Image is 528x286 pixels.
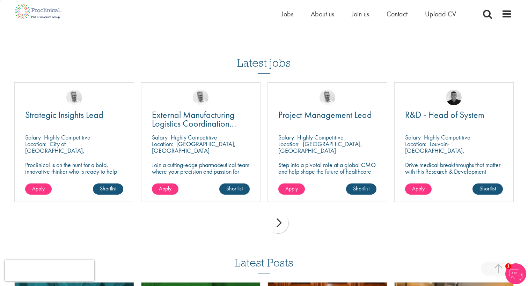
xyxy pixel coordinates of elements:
span: Apply [285,185,298,192]
span: Location: [152,140,173,148]
p: [GEOGRAPHIC_DATA], [GEOGRAPHIC_DATA] [278,140,362,155]
a: External Manufacturing Logistics Coordination Support [152,111,250,128]
img: Joshua Bye [66,90,82,105]
a: Jobs [281,9,293,18]
span: Apply [32,185,45,192]
span: Location: [278,140,300,148]
p: Drive medical breakthroughs that matter with this Research & Development position! [405,161,503,181]
a: Upload CV [425,9,456,18]
span: Apply [159,185,171,192]
p: Highly Competitive [424,133,470,141]
span: Location: [25,140,46,148]
span: Salary [278,133,294,141]
img: Chatbot [505,263,526,284]
a: Strategic Insights Lead [25,111,123,119]
div: next [267,212,288,233]
a: Shortlist [472,183,503,195]
p: Highly Competitive [297,133,344,141]
span: Project Management Lead [278,109,372,121]
img: Joshua Bye [193,90,208,105]
span: Salary [25,133,41,141]
a: Apply [25,183,52,195]
a: Join us [352,9,369,18]
a: Shortlist [93,183,123,195]
a: Project Management Lead [278,111,376,119]
p: Step into a pivotal role at a global CMO and help shape the future of healthcare manufacturing. [278,161,376,181]
img: Joshua Bye [320,90,335,105]
span: External Manufacturing Logistics Coordination Support [152,109,236,138]
h3: Latest Posts [235,257,293,273]
a: Apply [405,183,432,195]
span: Strategic Insights Lead [25,109,103,121]
p: Proclinical is on the hunt for a bold, innovative thinker who is ready to help push the boundarie... [25,161,123,188]
a: Contact [387,9,408,18]
a: Shortlist [346,183,376,195]
p: [GEOGRAPHIC_DATA], [GEOGRAPHIC_DATA] [152,140,236,155]
p: Join a cutting-edge pharmaceutical team where your precision and passion for supply chain will he... [152,161,250,188]
span: Location: [405,140,426,148]
a: Shortlist [219,183,250,195]
p: Highly Competitive [171,133,217,141]
span: R&D - Head of System [405,109,484,121]
a: Apply [278,183,305,195]
a: About us [311,9,334,18]
p: Highly Competitive [44,133,90,141]
p: Louvain-[GEOGRAPHIC_DATA], [GEOGRAPHIC_DATA] [405,140,464,161]
p: City of [GEOGRAPHIC_DATA], [GEOGRAPHIC_DATA] [25,140,85,161]
img: Christian Andersen [446,90,462,105]
span: Salary [152,133,168,141]
span: 1 [505,263,511,269]
a: Apply [152,183,178,195]
a: R&D - Head of System [405,111,503,119]
h3: Latest jobs [237,39,291,74]
span: Salary [405,133,421,141]
iframe: reCAPTCHA [5,260,94,281]
span: Apply [412,185,425,192]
